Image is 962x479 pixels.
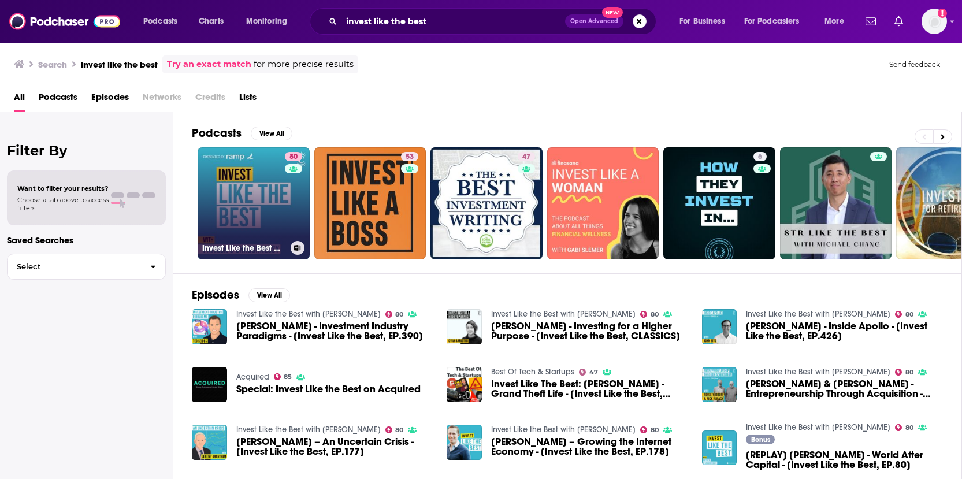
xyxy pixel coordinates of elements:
[895,311,913,318] a: 80
[447,425,482,460] img: John Collision – Growing the Internet Economy - [Invest Like the Best, EP.178]
[192,367,227,402] a: Special: Invest Like the Best on Acquired
[746,422,890,432] a: Invest Like the Best with Patrick O'Shaughnessy
[518,152,535,161] a: 47
[447,309,482,344] img: Cyan Banister - Investing for a Higher Purpose - [Invest Like the Best, CLASSICS]
[491,437,688,456] span: [PERSON_NAME] – Growing the Internet Economy - [Invest Like the Best, EP.178]
[491,321,688,341] span: [PERSON_NAME] - Investing for a Higher Purpose - [Invest Like the Best, CLASSICS]
[491,321,688,341] a: Cyan Banister - Investing for a Higher Purpose - [Invest Like the Best, CLASSICS]
[17,184,109,192] span: Want to filter your results?
[385,311,404,318] a: 80
[491,379,688,399] a: Invest Like The Best: Tim Urban - Grand Theft Life - [Invest Like the Best, EP.59]
[746,379,943,399] a: Royce Yudkoff & Rick Ruback - Entrepreneurship Through Acquisition - [Invest Like the Best, EP.423]
[491,367,574,377] a: Best Of Tech & Startups
[38,59,67,70] h3: Search
[198,147,310,259] a: 80Invest Like the Best with [PERSON_NAME]
[491,425,636,435] a: Invest Like the Best with Patrick O'Shaughnessy
[491,437,688,456] a: John Collision – Growing the Internet Economy - [Invest Like the Best, EP.178]
[890,12,908,31] a: Show notifications dropdown
[602,7,623,18] span: New
[143,13,177,29] span: Podcasts
[236,309,381,319] a: Invest Like the Best with Patrick O'Shaughnessy
[751,436,770,443] span: Bonus
[640,311,659,318] a: 80
[861,12,881,31] a: Show notifications dropdown
[284,374,292,380] span: 85
[679,13,725,29] span: For Business
[579,369,598,376] a: 47
[143,88,181,112] span: Networks
[135,12,192,31] button: open menu
[640,426,659,433] a: 80
[8,263,141,270] span: Select
[491,379,688,399] span: Invest Like The Best: [PERSON_NAME] - Grand Theft Life - [Invest Like the Best, EP.59]
[9,10,120,32] a: Podchaser - Follow, Share and Rate Podcasts
[238,12,302,31] button: open menu
[746,321,943,341] span: [PERSON_NAME] - Inside Apollo - [Invest Like the Best, EP.426]
[746,450,943,470] a: [REPLAY] Albert Wenger - World After Capital - [Invest Like the Best, EP.80]
[236,372,269,382] a: Acquired
[491,309,636,319] a: Invest Like the Best with Patrick O'Shaughnessy
[816,12,859,31] button: open menu
[895,424,913,431] a: 80
[737,12,816,31] button: open menu
[589,370,598,375] span: 47
[938,9,947,18] svg: Add a profile image
[744,13,800,29] span: For Podcasters
[236,425,381,435] a: Invest Like the Best with Patrick O'Shaughnessy
[905,370,913,375] span: 80
[651,428,659,433] span: 80
[274,373,292,380] a: 85
[922,9,947,34] button: Show profile menu
[922,9,947,34] span: Logged in as bjonesvested
[746,321,943,341] a: John Zito - Inside Apollo - [Invest Like the Best, EP.426]
[341,12,565,31] input: Search podcasts, credits, & more...
[702,367,737,402] img: Royce Yudkoff & Rick Ruback - Entrepreneurship Through Acquisition - [Invest Like the Best, EP.423]
[192,126,292,140] a: PodcastsView All
[192,288,239,302] h2: Episodes
[430,147,543,259] a: 47
[7,254,166,280] button: Select
[236,437,433,456] span: [PERSON_NAME] – An Uncertain Crisis - [Invest Like the Best, EP.177]
[702,309,737,344] a: John Zito - Inside Apollo - [Invest Like the Best, EP.426]
[191,12,231,31] a: Charts
[251,127,292,140] button: View All
[236,321,433,341] span: [PERSON_NAME] - Investment Industry Paradigms - [Invest Like the Best, EP.390]
[289,151,298,163] span: 80
[199,13,224,29] span: Charts
[7,142,166,159] h2: Filter By
[886,60,944,69] button: Send feedback
[236,384,421,394] span: Special: Invest Like the Best on Acquired
[254,58,354,71] span: for more precise results
[922,9,947,34] img: User Profile
[236,321,433,341] a: Ted Seides - Investment Industry Paradigms - [Invest Like the Best, EP.390]
[202,243,286,253] h3: Invest Like the Best with [PERSON_NAME]
[905,425,913,430] span: 80
[39,88,77,112] a: Podcasts
[758,151,762,163] span: 6
[91,88,129,112] a: Episodes
[81,59,158,70] h3: invest like the best
[746,379,943,399] span: [PERSON_NAME] & [PERSON_NAME] - Entrepreneurship Through Acquisition - [Invest Like the Best, EP....
[195,88,225,112] span: Credits
[702,430,737,466] img: [REPLAY] Albert Wenger - World After Capital - [Invest Like the Best, EP.80]
[192,425,227,460] img: Jeremy Grantham – An Uncertain Crisis - [Invest Like the Best, EP.177]
[663,147,775,259] a: 6
[406,151,414,163] span: 53
[192,309,227,344] img: Ted Seides - Investment Industry Paradigms - [Invest Like the Best, EP.390]
[651,312,659,317] span: 80
[905,312,913,317] span: 80
[167,58,251,71] a: Try an exact match
[321,8,667,35] div: Search podcasts, credits, & more...
[447,367,482,402] img: Invest Like The Best: Tim Urban - Grand Theft Life - [Invest Like the Best, EP.59]
[239,88,257,112] a: Lists
[14,88,25,112] a: All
